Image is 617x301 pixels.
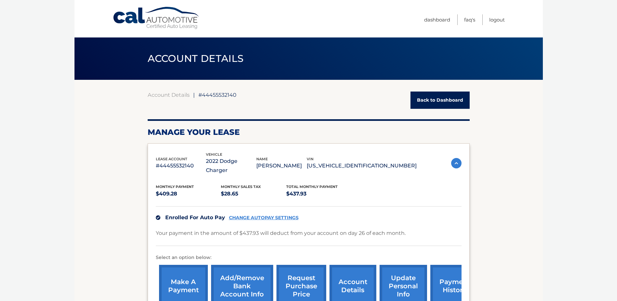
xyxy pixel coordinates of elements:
span: vin [307,157,314,161]
a: CHANGE AUTOPAY SETTINGS [229,215,299,221]
a: Cal Automotive [113,7,200,30]
a: Account Details [148,92,190,98]
p: [US_VEHICLE_IDENTIFICATION_NUMBER] [307,161,417,170]
span: name [256,157,268,161]
span: lease account [156,157,187,161]
span: Total Monthly Payment [286,184,338,189]
a: Back to Dashboard [410,92,470,109]
span: ACCOUNT DETAILS [148,52,244,64]
p: Select an option below: [156,254,462,262]
p: $28.65 [221,189,286,198]
a: Dashboard [424,14,450,25]
a: FAQ's [464,14,475,25]
p: 2022 Dodge Charger [206,157,256,175]
span: Monthly sales Tax [221,184,261,189]
span: #44455532140 [198,92,236,98]
img: accordion-active.svg [451,158,462,168]
span: Monthly Payment [156,184,194,189]
span: vehicle [206,152,222,157]
span: Enrolled For Auto Pay [165,214,225,221]
p: #44455532140 [156,161,206,170]
span: | [193,92,195,98]
p: $437.93 [286,189,352,198]
h2: Manage Your Lease [148,127,470,137]
p: [PERSON_NAME] [256,161,307,170]
a: Logout [489,14,505,25]
p: $409.28 [156,189,221,198]
p: Your payment in the amount of $437.93 will deduct from your account on day 26 of each month. [156,229,406,238]
img: check.svg [156,215,160,220]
